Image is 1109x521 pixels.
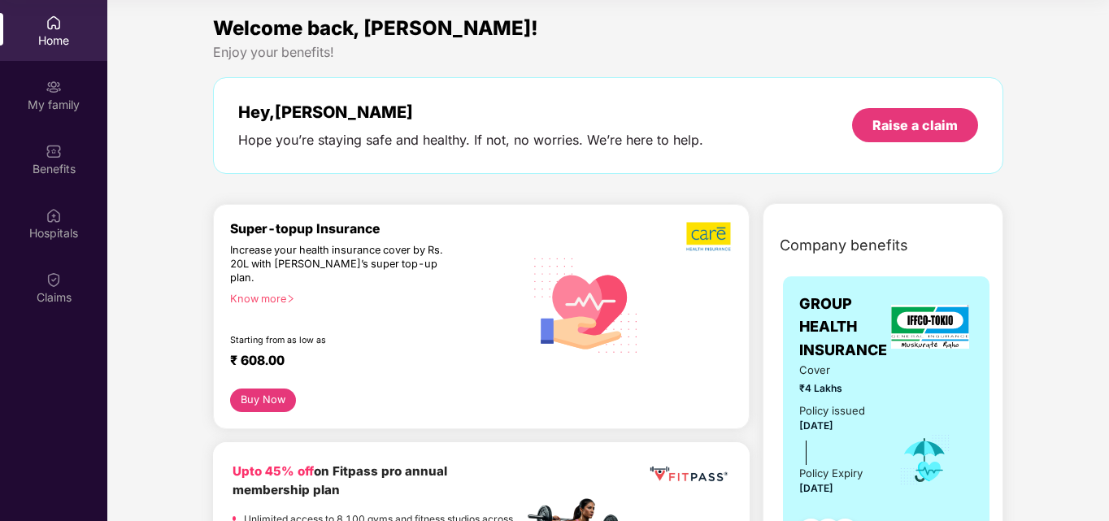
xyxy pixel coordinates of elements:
[647,462,730,488] img: fppp.png
[46,143,62,159] img: svg+xml;base64,PHN2ZyBpZD0iQmVuZWZpdHMiIHhtbG5zPSJodHRwOi8vd3d3LnczLm9yZy8yMDAwL3N2ZyIgd2lkdGg9Ij...
[46,271,62,288] img: svg+xml;base64,PHN2ZyBpZD0iQ2xhaW0iIHhtbG5zPSJodHRwOi8vd3d3LnczLm9yZy8yMDAwL3N2ZyIgd2lkdGg9IjIwIi...
[524,241,650,368] img: svg+xml;base64,PHN2ZyB4bWxucz0iaHR0cDovL3d3dy53My5vcmcvMjAwMC9zdmciIHhtbG5zOnhsaW5rPSJodHRwOi8vd3...
[872,116,958,134] div: Raise a claim
[230,353,507,372] div: ₹ 608.00
[213,44,1003,61] div: Enjoy your benefits!
[799,465,863,482] div: Policy Expiry
[46,79,62,95] img: svg+xml;base64,PHN2ZyB3aWR0aD0iMjAiIGhlaWdodD0iMjAiIHZpZXdCb3g9IjAgMCAyMCAyMCIgZmlsbD0ibm9uZSIgeG...
[233,463,447,498] b: on Fitpass pro annual membership plan
[799,419,833,432] span: [DATE]
[46,207,62,224] img: svg+xml;base64,PHN2ZyBpZD0iSG9zcGl0YWxzIiB4bWxucz0iaHR0cDovL3d3dy53My5vcmcvMjAwMC9zdmciIHdpZHRoPS...
[686,221,733,252] img: b5dec4f62d2307b9de63beb79f102df3.png
[230,335,454,346] div: Starting from as low as
[799,362,876,379] span: Cover
[230,389,296,412] button: Buy Now
[238,102,703,122] div: Hey, [PERSON_NAME]
[230,293,514,304] div: Know more
[238,132,703,149] div: Hope you’re staying safe and healthy. If not, no worries. We’re here to help.
[780,234,908,257] span: Company benefits
[891,305,969,349] img: insurerLogo
[286,294,295,303] span: right
[233,463,314,479] b: Upto 45% off
[230,221,524,237] div: Super-topup Insurance
[799,293,887,362] span: GROUP HEALTH INSURANCE
[213,16,538,40] span: Welcome back, [PERSON_NAME]!
[898,433,951,487] img: icon
[799,380,876,396] span: ₹4 Lakhs
[799,482,833,494] span: [DATE]
[799,402,865,419] div: Policy issued
[46,15,62,31] img: svg+xml;base64,PHN2ZyBpZD0iSG9tZSIgeG1sbnM9Imh0dHA6Ly93d3cudzMub3JnLzIwMDAvc3ZnIiB3aWR0aD0iMjAiIG...
[230,244,453,285] div: Increase your health insurance cover by Rs. 20L with [PERSON_NAME]’s super top-up plan.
